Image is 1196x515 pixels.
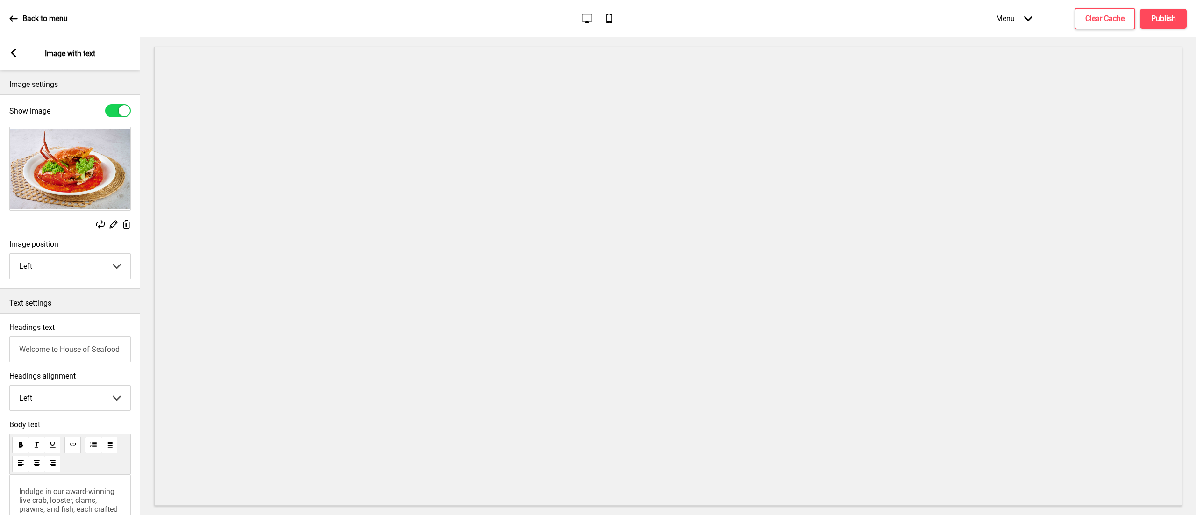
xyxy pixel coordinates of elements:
[9,6,68,31] a: Back to menu
[9,323,55,332] label: Headings text
[9,107,50,115] label: Show image
[1085,14,1125,24] h4: Clear Cache
[1075,8,1135,29] button: Clear Cache
[28,437,44,453] button: italic
[9,372,131,380] label: Headings alignment
[44,437,60,453] button: underline
[22,14,68,24] p: Back to menu
[9,420,131,429] span: Body text
[9,240,131,249] label: Image position
[12,456,28,472] button: alignLeft
[64,437,81,453] button: link
[45,49,95,59] p: Image with text
[9,79,131,90] p: Image settings
[101,437,117,453] button: unorderedList
[1151,14,1176,24] h4: Publish
[987,5,1042,32] div: Menu
[9,298,131,308] p: Text settings
[10,127,130,210] img: Image
[12,437,28,453] button: bold
[1140,9,1187,29] button: Publish
[44,456,60,472] button: alignRight
[85,437,101,453] button: orderedList
[28,456,44,472] button: alignCenter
